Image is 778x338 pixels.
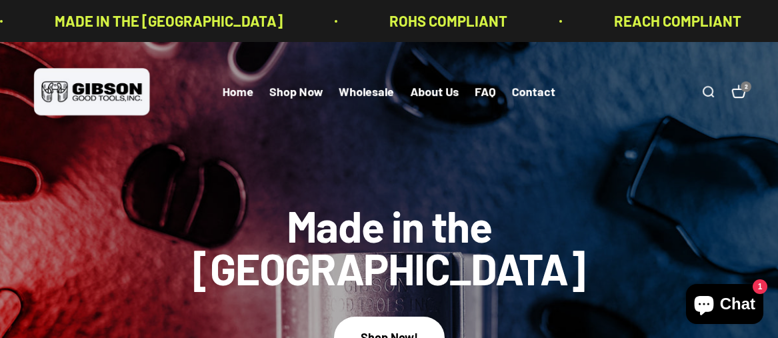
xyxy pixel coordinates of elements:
a: FAQ [475,85,496,99]
a: Shop Now [269,85,323,99]
p: ROHS COMPLIANT [385,9,503,33]
p: MADE IN THE [GEOGRAPHIC_DATA] [51,9,279,33]
p: REACH COMPLIANT [610,9,737,33]
a: Wholesale [339,85,394,99]
cart-count: 2 [741,81,751,92]
a: About Us [410,85,459,99]
a: Contact [512,85,555,99]
split-lines: Made in the [GEOGRAPHIC_DATA] [129,243,649,294]
inbox-online-store-chat: Shopify online store chat [682,284,767,327]
a: Home [223,85,253,99]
